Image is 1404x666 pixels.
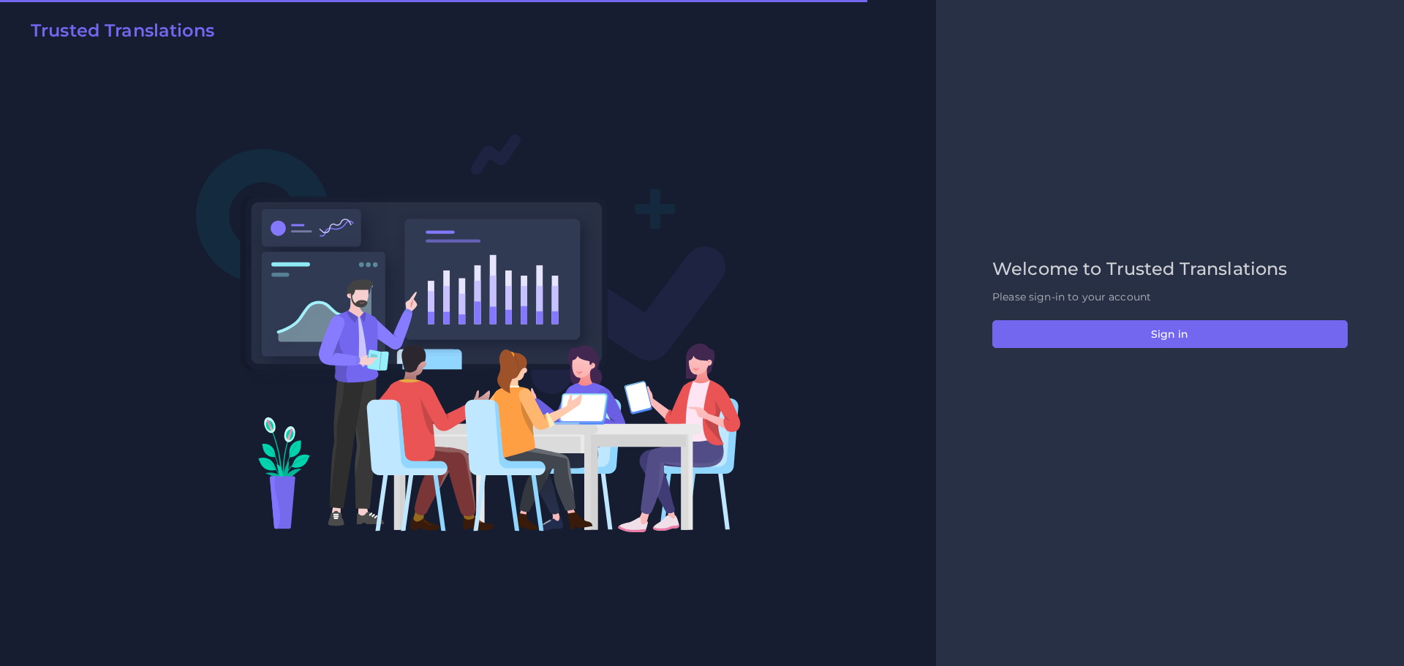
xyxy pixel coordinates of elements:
img: Login V2 [195,133,741,533]
button: Sign in [992,320,1348,348]
h2: Welcome to Trusted Translations [992,259,1348,280]
p: Please sign-in to your account [992,290,1348,305]
h2: Trusted Translations [31,20,214,42]
a: Trusted Translations [20,20,214,47]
